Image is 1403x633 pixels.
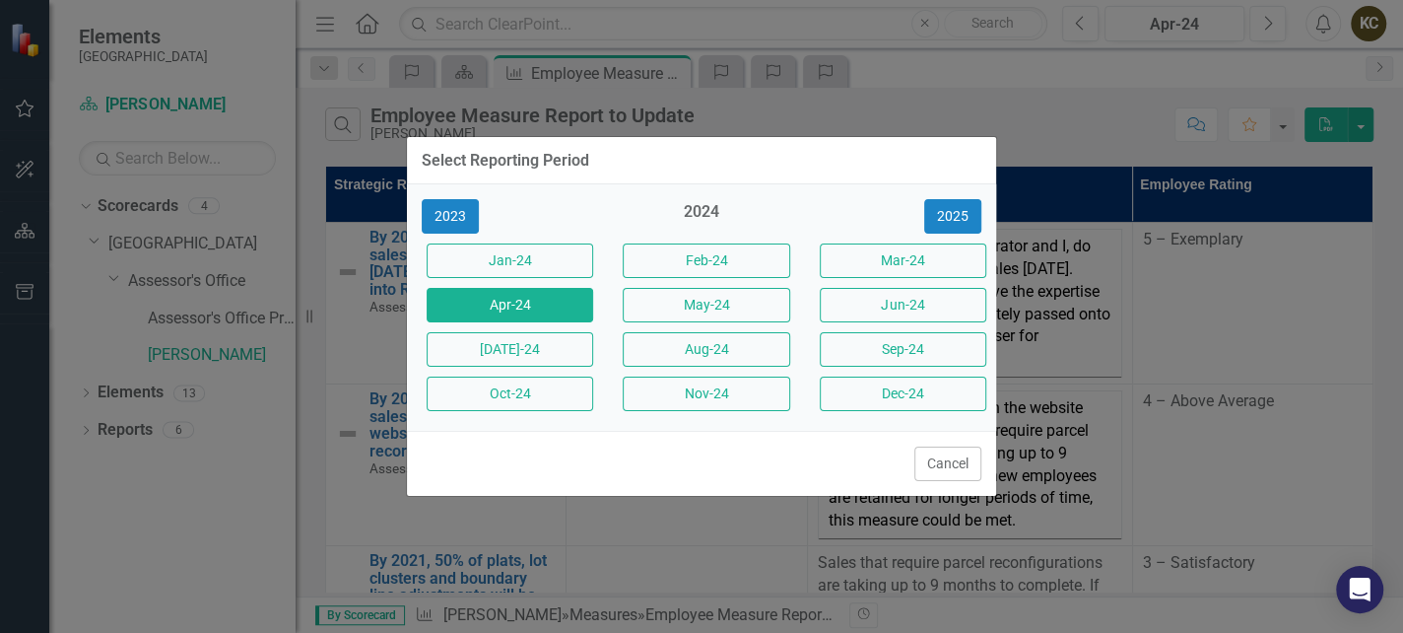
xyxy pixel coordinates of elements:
[427,288,593,322] button: Apr-24
[1336,566,1383,613] div: Open Intercom Messenger
[422,152,589,170] div: Select Reporting Period
[820,244,986,278] button: Mar-24
[623,288,789,322] button: May-24
[623,332,789,367] button: Aug-24
[820,377,986,411] button: Dec-24
[427,332,593,367] button: [DATE]-24
[924,199,981,234] button: 2025
[820,288,986,322] button: Jun-24
[820,332,986,367] button: Sep-24
[427,244,593,278] button: Jan-24
[422,199,479,234] button: 2023
[618,201,784,234] div: 2024
[623,377,789,411] button: Nov-24
[914,447,981,481] button: Cancel
[623,244,789,278] button: Feb-24
[427,377,593,411] button: Oct-24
